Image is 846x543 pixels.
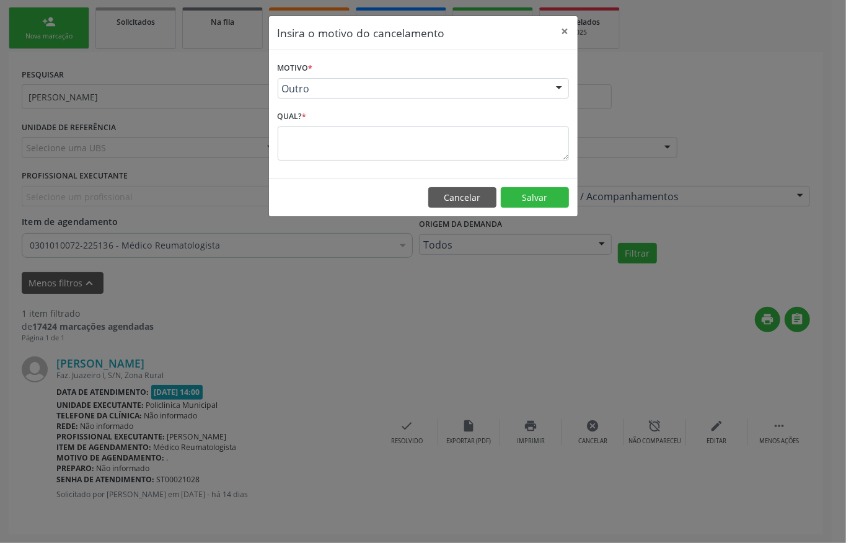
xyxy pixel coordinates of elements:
button: Cancelar [428,187,496,208]
h5: Insira o motivo do cancelamento [278,25,445,41]
button: Salvar [501,187,569,208]
label: Motivo [278,59,313,78]
label: Qual? [278,107,307,126]
span: Outro [282,82,544,95]
button: Close [553,16,578,46]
